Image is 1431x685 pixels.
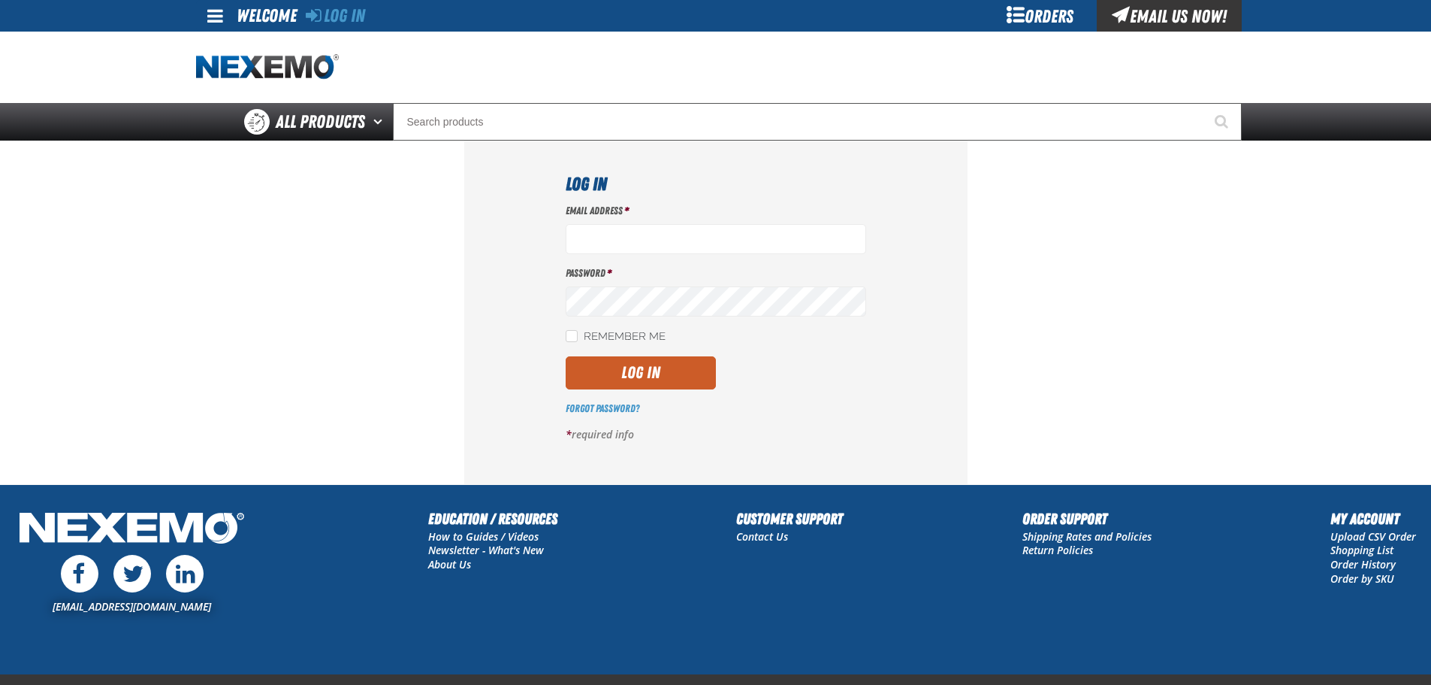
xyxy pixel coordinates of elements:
[428,557,471,571] a: About Us
[566,171,866,198] h1: Log In
[306,5,365,26] a: Log In
[1330,508,1416,530] h2: My Account
[276,108,365,135] span: All Products
[566,428,866,442] p: required info
[736,529,788,544] a: Contact Us
[1204,103,1242,141] button: Start Searching
[1330,571,1394,586] a: Order by SKU
[1330,529,1416,544] a: Upload CSV Order
[1022,543,1093,557] a: Return Policies
[1330,557,1396,571] a: Order History
[566,402,639,414] a: Forgot Password?
[566,204,866,218] label: Email Address
[566,266,866,280] label: Password
[1330,543,1393,557] a: Shopping List
[1022,508,1152,530] h2: Order Support
[566,330,578,342] input: Remember Me
[428,508,557,530] h2: Education / Resources
[393,103,1242,141] input: Search
[566,330,666,344] label: Remember Me
[53,599,211,614] a: [EMAIL_ADDRESS][DOMAIN_NAME]
[428,529,539,544] a: How to Guides / Videos
[736,508,843,530] h2: Customer Support
[368,103,393,141] button: Open All Products pages
[196,54,339,80] img: Nexemo logo
[1022,529,1152,544] a: Shipping Rates and Policies
[196,54,339,80] a: Home
[15,508,249,552] img: Nexemo Logo
[566,356,716,389] button: Log In
[428,543,544,557] a: Newsletter - What's New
